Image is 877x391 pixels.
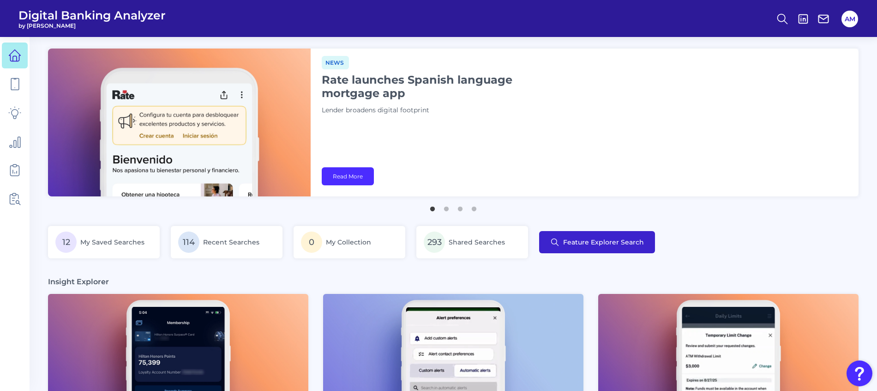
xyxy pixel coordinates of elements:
a: 293Shared Searches [416,226,528,258]
a: News [322,58,349,67]
a: 114Recent Searches [171,226,282,258]
button: 3 [456,202,465,211]
span: 114 [178,232,199,253]
button: Feature Explorer Search [539,231,655,253]
a: Read More [322,167,374,185]
span: Shared Searches [449,238,505,246]
span: 12 [55,232,77,253]
span: by [PERSON_NAME] [18,22,166,29]
p: Lender broadens digital footprint [322,105,553,116]
button: 4 [469,202,479,211]
button: Open Resource Center [847,360,872,386]
span: News [322,56,349,69]
span: Feature Explorer Search [563,238,644,246]
span: 0 [301,232,322,253]
button: 1 [428,202,437,211]
img: bannerImg [48,49,311,196]
span: Digital Banking Analyzer [18,8,166,22]
span: Recent Searches [203,238,259,246]
button: 2 [442,202,451,211]
a: 12My Saved Searches [48,226,160,258]
h1: Rate launches Spanish language mortgage app [322,73,553,100]
span: 293 [424,232,445,253]
span: My Saved Searches [80,238,144,246]
span: My Collection [326,238,371,246]
a: 0My Collection [294,226,405,258]
button: AM [841,11,858,27]
h3: Insight Explorer [48,277,109,287]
